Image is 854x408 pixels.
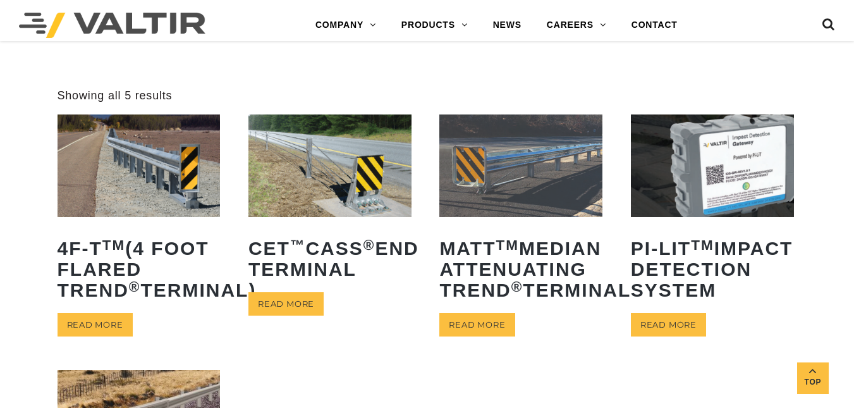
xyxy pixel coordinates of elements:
[439,228,602,310] h2: MATT Median Attenuating TREND Terminal
[58,114,221,309] a: 4F-TTM(4 Foot Flared TREND®Terminal)
[19,13,205,38] img: Valtir
[511,279,523,295] sup: ®
[797,375,829,390] span: Top
[619,13,690,38] a: CONTACT
[248,228,412,289] h2: CET CASS End Terminal
[691,237,714,253] sup: TM
[631,313,706,337] a: Read more about “PI-LITTM Impact Detection System”
[58,89,173,103] p: Showing all 5 results
[534,13,619,38] a: CAREERS
[496,237,519,253] sup: TM
[363,237,375,253] sup: ®
[389,13,480,38] a: PRODUCTS
[58,313,133,337] a: Read more about “4F-TTM (4 Foot Flared TREND® Terminal)”
[248,292,324,316] a: Read more about “CET™ CASS® End Terminal”
[797,362,829,394] a: Top
[480,13,534,38] a: NEWS
[290,237,306,253] sup: ™
[102,237,126,253] sup: TM
[303,13,389,38] a: COMPANY
[439,313,515,337] a: Read more about “MATTTM Median Attenuating TREND® Terminal”
[631,114,794,309] a: PI-LITTMImpact Detection System
[248,114,412,288] a: CET™CASS®End Terminal
[129,279,141,295] sup: ®
[58,228,221,310] h2: 4F-T (4 Foot Flared TREND Terminal)
[439,114,602,309] a: MATTTMMedian Attenuating TREND®Terminal
[631,228,794,310] h2: PI-LIT Impact Detection System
